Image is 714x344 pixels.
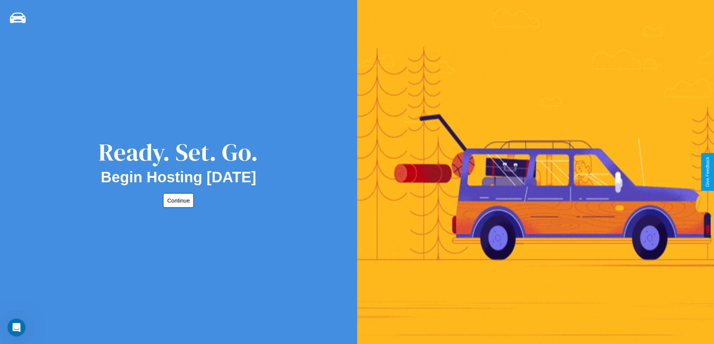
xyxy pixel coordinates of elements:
div: Give Feedback [705,157,710,187]
button: Continue [163,193,194,208]
div: Ready. Set. Go. [99,136,258,169]
iframe: Intercom live chat [7,319,25,337]
h2: Begin Hosting [DATE] [101,169,256,186]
